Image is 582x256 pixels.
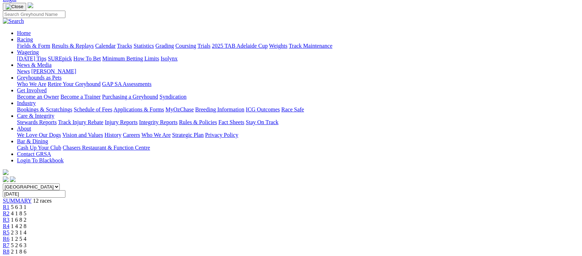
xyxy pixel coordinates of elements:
a: Integrity Reports [139,119,177,125]
a: Bar & Dining [17,138,48,144]
a: [DATE] Tips [17,56,46,62]
span: 1 2 5 4 [11,236,27,242]
a: Grading [156,43,174,49]
a: Statistics [134,43,154,49]
div: Bar & Dining [17,145,579,151]
a: Rules & Policies [179,119,217,125]
a: News [17,68,30,74]
a: Stewards Reports [17,119,57,125]
a: Retire Your Greyhound [48,81,101,87]
input: Search [3,11,65,18]
img: logo-grsa-white.png [28,2,33,8]
a: Racing [17,36,33,42]
a: Weights [269,43,287,49]
a: Who We Are [141,132,171,138]
div: About [17,132,579,138]
a: Chasers Restaurant & Function Centre [63,145,150,151]
a: Calendar [95,43,116,49]
div: Care & Integrity [17,119,579,126]
div: Greyhounds as Pets [17,81,579,87]
a: Fields & Form [17,43,50,49]
button: Toggle navigation [3,3,26,11]
a: Cash Up Your Club [17,145,61,151]
a: About [17,126,31,132]
div: News & Media [17,68,579,75]
img: Search [3,18,24,24]
a: Isolynx [161,56,177,62]
a: History [104,132,121,138]
img: twitter.svg [10,176,16,182]
a: Tracks [117,43,132,49]
a: How To Bet [74,56,101,62]
span: 5 6 3 1 [11,204,27,210]
span: 12 races [33,198,52,204]
a: Stay On Track [246,119,278,125]
a: Results & Replays [52,43,94,49]
a: Strategic Plan [172,132,204,138]
a: ICG Outcomes [246,106,280,112]
a: [PERSON_NAME] [31,68,76,74]
div: Racing [17,43,579,49]
a: R7 [3,242,10,248]
a: Greyhounds as Pets [17,75,62,81]
a: Care & Integrity [17,113,54,119]
span: 5 2 6 3 [11,242,27,248]
a: Privacy Policy [205,132,238,138]
a: Trials [197,43,210,49]
a: Vision and Values [62,132,103,138]
a: Track Maintenance [289,43,332,49]
img: facebook.svg [3,176,8,182]
span: 1 6 8 2 [11,217,27,223]
a: 2025 TAB Adelaide Cup [212,43,268,49]
a: Applications & Forms [114,106,164,112]
a: Careers [123,132,140,138]
a: Race Safe [281,106,304,112]
span: 2 3 1 4 [11,229,27,235]
a: SUREpick [48,56,72,62]
a: Breeding Information [195,106,244,112]
a: R3 [3,217,10,223]
img: logo-grsa-white.png [3,169,8,175]
a: Fact Sheets [219,119,244,125]
a: GAP SA Assessments [102,81,152,87]
a: R2 [3,210,10,216]
a: Minimum Betting Limits [102,56,159,62]
a: Bookings & Scratchings [17,106,72,112]
a: Contact GRSA [17,151,51,157]
a: Schedule of Fees [74,106,112,112]
a: Injury Reports [105,119,138,125]
a: R4 [3,223,10,229]
a: R1 [3,204,10,210]
a: News & Media [17,62,52,68]
a: Purchasing a Greyhound [102,94,158,100]
a: SUMMARY [3,198,31,204]
div: Industry [17,106,579,113]
a: R6 [3,236,10,242]
span: 2 1 8 6 [11,249,27,255]
a: MyOzChase [165,106,194,112]
a: R8 [3,249,10,255]
a: Who We Are [17,81,46,87]
div: Get Involved [17,94,579,100]
a: Login To Blackbook [17,157,64,163]
input: Select date [3,190,65,198]
a: R5 [3,229,10,235]
span: 1 4 2 8 [11,223,27,229]
a: Become an Owner [17,94,59,100]
a: Industry [17,100,36,106]
div: Wagering [17,56,579,62]
img: Close [6,4,23,10]
a: Syndication [159,94,186,100]
span: 4 1 8 5 [11,210,27,216]
a: Home [17,30,31,36]
a: We Love Our Dogs [17,132,61,138]
a: Become a Trainer [60,94,101,100]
